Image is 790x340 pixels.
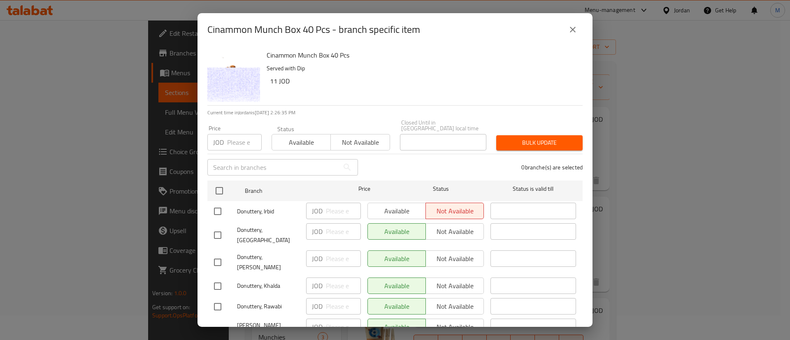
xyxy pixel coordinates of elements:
input: Please enter price [326,298,361,315]
button: Bulk update [496,135,583,150]
span: Not available [334,136,386,148]
input: Please enter price [326,319,361,335]
span: Bulk update [503,138,576,148]
span: Status is valid till [490,184,576,194]
p: JOD [312,322,323,332]
h6: 11 JOD [270,75,576,87]
span: Donuttery, Rawabi [237,301,300,312]
p: JOD [312,254,323,264]
input: Search in branches [207,159,339,176]
button: close [563,20,583,39]
p: JOD [312,301,323,311]
span: Donuttery, [PERSON_NAME] [237,252,300,273]
p: 0 branche(s) are selected [521,163,583,171]
p: Current time in Jordan is [DATE] 2:26:35 PM [207,109,583,116]
span: Donuttery, [GEOGRAPHIC_DATA] [237,225,300,245]
p: JOD [312,206,323,216]
p: JOD [312,227,323,236]
input: Please enter price [227,134,262,150]
button: Not available [330,134,390,150]
span: Donuttery, Khalda [237,281,300,291]
input: Please enter price [326,278,361,294]
h6: Cinammon Munch Box 40 Pcs [267,49,576,61]
span: Price [337,184,392,194]
h2: Cinammon Munch Box 40 Pcs - branch specific item [207,23,420,36]
input: Please enter price [326,223,361,240]
span: Available [275,136,328,148]
input: Please enter price [326,203,361,219]
span: Status [398,184,484,194]
img: Cinammon Munch Box 40 Pcs [207,49,260,102]
button: Available [272,134,331,150]
span: Branch [245,186,330,196]
p: JOD [213,137,224,147]
p: Served with Dip [267,63,576,74]
p: JOD [312,281,323,291]
input: Please enter price [326,250,361,267]
span: Donuttery, Irbid [237,206,300,217]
